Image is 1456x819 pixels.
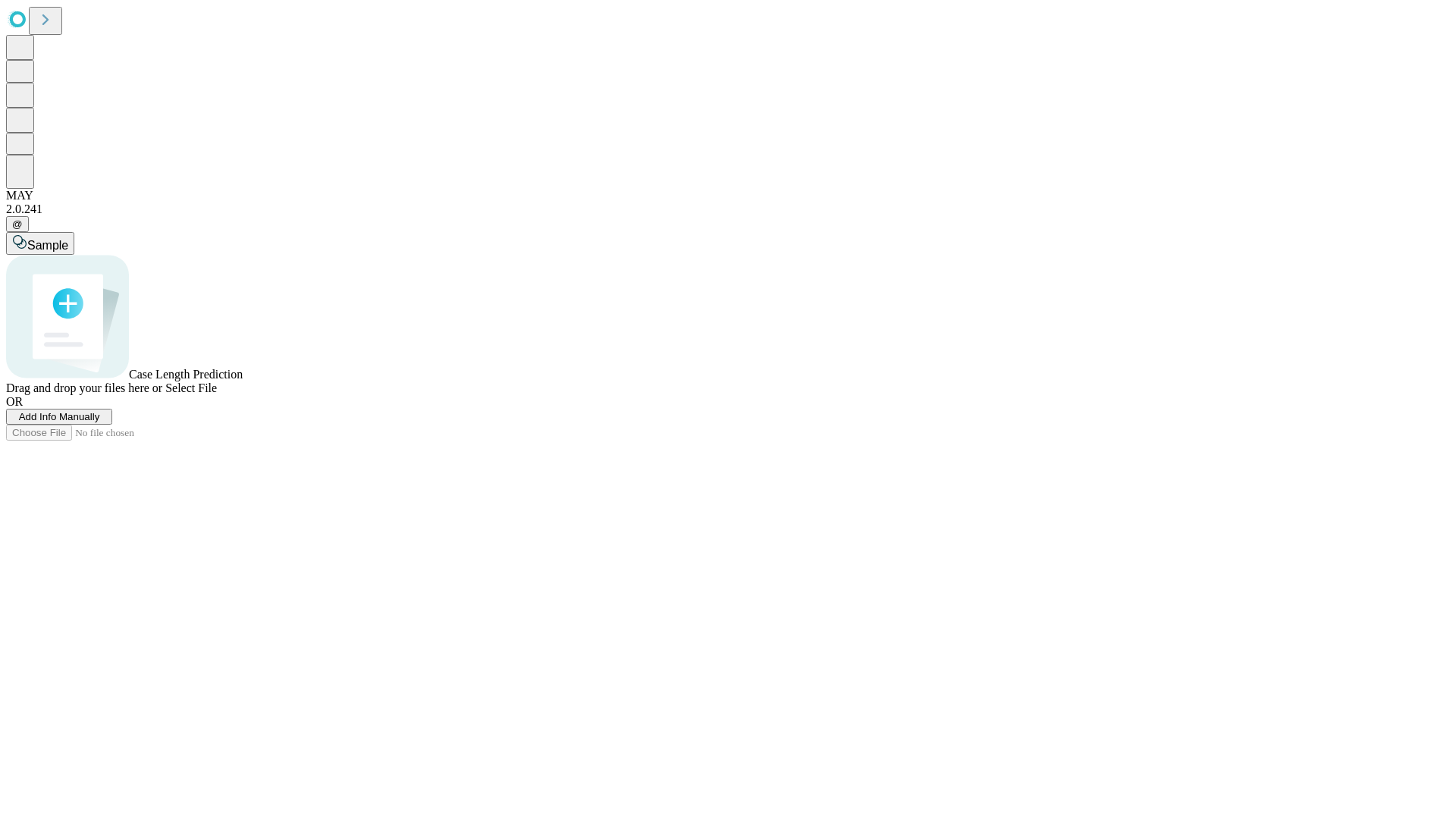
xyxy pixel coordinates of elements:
button: @ [6,216,29,232]
span: Drag and drop your files here or [6,381,162,394]
span: Select File [165,381,217,394]
div: MAY [6,189,1450,202]
button: Sample [6,232,74,255]
div: 2.0.241 [6,202,1450,216]
span: Sample [27,239,68,252]
span: OR [6,395,23,408]
span: @ [12,218,23,230]
button: Add Info Manually [6,409,112,425]
span: Add Info Manually [19,411,100,422]
span: Case Length Prediction [129,368,243,381]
